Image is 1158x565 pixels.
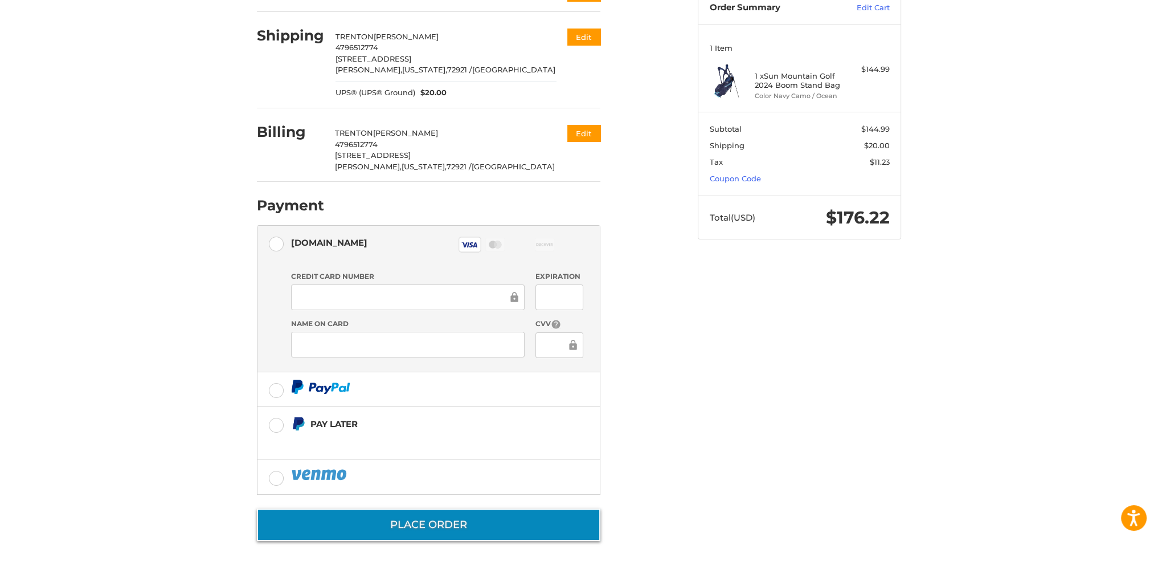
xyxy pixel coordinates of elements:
[291,271,525,282] label: Credit Card Number
[310,414,529,433] div: Pay Later
[755,71,842,90] h4: 1 x Sun Mountain Golf 2024 Boom Stand Bag
[710,43,890,52] h3: 1 Item
[567,29,600,45] button: Edit
[335,87,415,99] span: UPS® (UPS® Ground)
[710,157,723,166] span: Tax
[335,162,402,171] span: [PERSON_NAME],
[447,65,472,74] span: 72921 /
[374,32,439,41] span: [PERSON_NAME]
[335,151,411,160] span: [STREET_ADDRESS]
[291,468,349,482] img: PayPal icon
[291,233,367,252] div: [DOMAIN_NAME]
[291,417,305,431] img: Pay Later icon
[257,509,600,541] button: Place Order
[415,87,447,99] span: $20.00
[755,91,842,101] li: Color Navy Camo / Ocean
[402,162,447,171] span: [US_STATE],
[291,319,525,329] label: Name on Card
[861,124,890,133] span: $144.99
[870,157,890,166] span: $11.23
[291,436,529,446] iframe: PayPal Message 1
[335,140,378,149] span: 4796512774
[291,380,350,394] img: PayPal icon
[710,212,755,223] span: Total (USD)
[710,174,761,183] a: Coupon Code
[832,2,890,14] a: Edit Cart
[335,43,378,52] span: 4796512774
[257,197,324,214] h2: Payment
[472,162,555,171] span: [GEOGRAPHIC_DATA]
[472,65,555,74] span: [GEOGRAPHIC_DATA]
[257,27,324,44] h2: Shipping
[845,64,890,75] div: $144.99
[710,2,832,14] h3: Order Summary
[402,65,447,74] span: [US_STATE],
[535,271,583,282] label: Expiration
[335,128,373,137] span: TRENTON
[335,65,402,74] span: [PERSON_NAME],
[567,125,600,141] button: Edit
[1064,534,1158,565] iframe: Google Customer Reviews
[257,123,324,141] h2: Billing
[826,207,890,228] span: $176.22
[335,32,374,41] span: TRENTON
[447,162,472,171] span: 72921 /
[373,128,438,137] span: [PERSON_NAME]
[864,141,890,150] span: $20.00
[335,54,411,63] span: [STREET_ADDRESS]
[710,124,742,133] span: Subtotal
[710,141,744,150] span: Shipping
[535,319,583,330] label: CVV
